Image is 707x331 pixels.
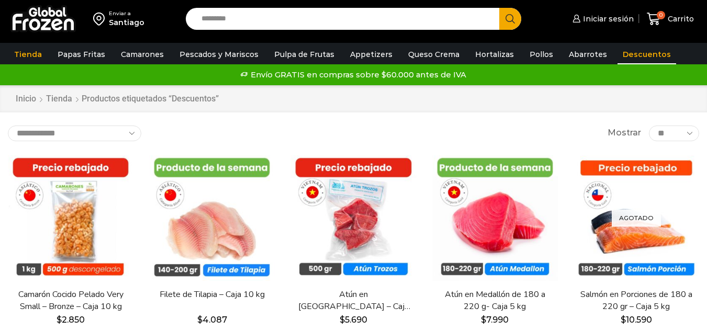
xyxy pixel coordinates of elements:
[481,315,486,325] span: $
[14,289,127,313] a: Camarón Cocido Pelado Very Small – Bronze – Caja 10 kg
[621,315,626,325] span: $
[403,44,465,64] a: Queso Crema
[618,44,676,64] a: Descuentos
[109,17,144,28] div: Santiago
[269,44,340,64] a: Pulpa de Frutas
[470,44,519,64] a: Hortalizas
[644,7,697,31] a: 0 Carrito
[439,289,552,313] a: Atún en Medallón de 180 a 220 g- Caja 5 kg
[580,289,693,313] a: Salmón en Porciones de 180 a 220 gr – Caja 5 kg
[524,44,558,64] a: Pollos
[297,289,410,313] a: Atún en [GEOGRAPHIC_DATA] – Caja 10 kg
[57,315,62,325] span: $
[9,44,47,64] a: Tienda
[57,315,85,325] bdi: 2.850
[174,44,264,64] a: Pescados y Mariscos
[657,11,665,19] span: 0
[665,14,694,24] span: Carrito
[570,8,634,29] a: Iniciar sesión
[612,209,661,226] p: Agotado
[197,315,227,325] bdi: 4.087
[345,44,398,64] a: Appetizers
[340,315,367,325] bdi: 5.690
[15,93,219,105] nav: Breadcrumb
[15,93,37,105] a: Inicio
[8,125,141,141] select: Pedido de la tienda
[82,94,219,104] h1: Productos etiquetados “Descuentos”
[481,315,509,325] bdi: 7.990
[340,315,345,325] span: $
[109,10,144,17] div: Enviar a
[46,93,73,105] a: Tienda
[52,44,110,64] a: Papas Fritas
[155,289,268,301] a: Filete de Tilapia – Caja 10 kg
[93,10,109,28] img: address-field-icon.svg
[499,8,521,30] button: Search button
[197,315,203,325] span: $
[580,14,634,24] span: Iniciar sesión
[621,315,652,325] bdi: 10.590
[564,44,612,64] a: Abarrotes
[116,44,169,64] a: Camarones
[608,127,641,139] span: Mostrar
